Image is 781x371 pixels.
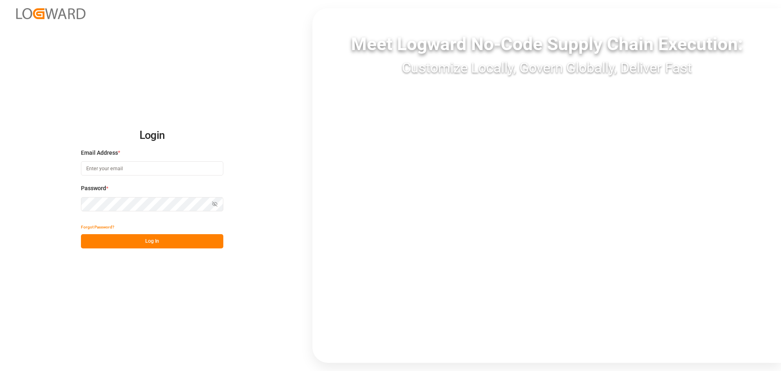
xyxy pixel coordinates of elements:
input: Enter your email [81,161,223,176]
span: Password [81,184,106,193]
h2: Login [81,123,223,149]
button: Forgot Password? [81,220,114,234]
div: Customize Locally, Govern Globally, Deliver Fast [312,57,781,78]
div: Meet Logward No-Code Supply Chain Execution: [312,31,781,57]
span: Email Address [81,149,118,157]
button: Log In [81,234,223,248]
img: Logward_new_orange.png [16,8,85,19]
